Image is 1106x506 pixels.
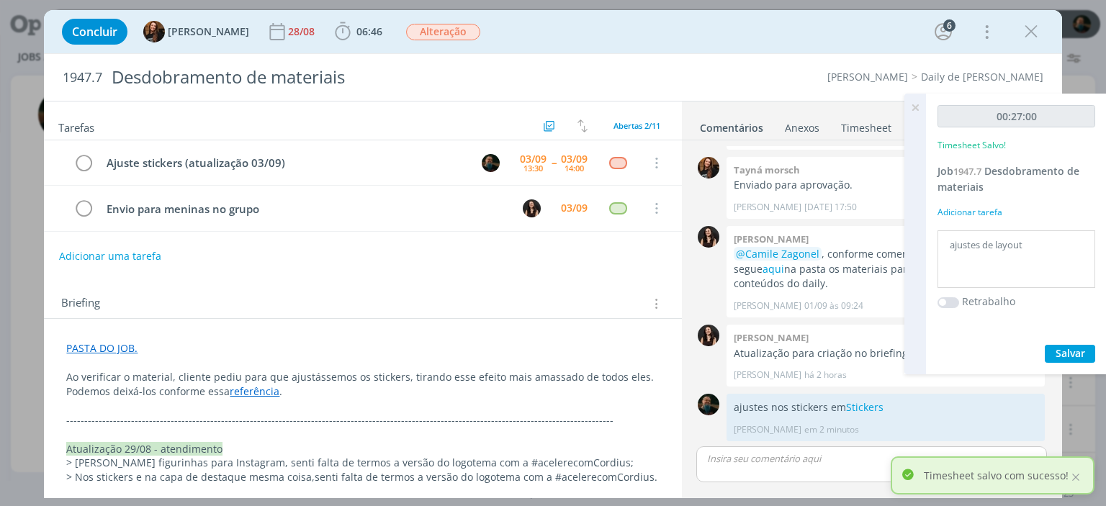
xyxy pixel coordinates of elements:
button: 6 [932,20,955,43]
div: 03/09 [561,203,588,213]
b: Tayná morsch [734,163,800,176]
button: 06:46 [331,20,386,43]
p: [PERSON_NAME] [734,369,801,381]
p: > Nos stickers e na capa de destaque mesma coisa, [66,470,659,484]
div: 28/08 [288,27,318,37]
p: Timesheet salvo com sucesso! [924,468,1069,483]
a: Timesheet [840,114,892,135]
div: Desdobramento de materiais [105,60,629,95]
p: [PERSON_NAME] [734,299,801,312]
p: ajustes nos stickers em [734,400,1038,415]
div: Anexos [785,121,819,135]
div: dialog [44,10,1061,498]
p: Ao verificar o material, cliente pediu para que ajustássemos os stickers, tirando esse efeito mai... [66,370,659,384]
b: [PERSON_NAME] [734,232,809,245]
p: Enviado para aprovação. [734,178,1038,192]
label: Retrabalho [962,294,1015,309]
span: Atualização 29/08 - atendimento [66,442,222,456]
span: 06:46 [356,24,382,38]
div: 03/09 [561,154,588,164]
span: há 2 horas [804,369,847,381]
a: Stickers [846,400,884,414]
div: Envio para meninas no grupo [100,200,509,218]
p: , conforme comentado no Discord, segue na pasta os materiais para serem usados nos conteúdos do d... [734,247,1038,291]
p: > [PERSON_NAME] figurinhas para Instagram, senti falta de termos a versão do logotema com a #acel... [66,456,659,470]
button: Concluir [62,19,127,45]
p: Timesheet Salvo! [938,139,1006,152]
span: Desdobramento de materiais [938,164,1079,194]
span: Briefing [61,294,100,313]
span: 01/09 às 09:24 [804,299,863,312]
span: [PERSON_NAME] [168,27,249,37]
span: Salvar [1056,346,1085,360]
span: [DATE] 17:50 [804,201,857,214]
button: I [521,197,543,219]
img: I [523,199,541,217]
button: Salvar [1045,345,1095,363]
p: Atualização para criação no briefing. [734,346,1038,361]
a: Comentários [699,114,764,135]
span: 1947.7 [63,70,102,86]
img: M [698,394,719,415]
img: T [143,21,165,42]
button: T[PERSON_NAME] [143,21,249,42]
span: -------------------------------------------------------------------------------------------------... [66,413,613,427]
div: Adicionar tarefa [938,206,1095,219]
div: 13:30 [523,164,543,172]
div: Ajuste stickers (atualização 03/09) [100,154,468,172]
span: Concluir [72,26,117,37]
div: 14:00 [565,164,584,172]
span: 1947.7 [953,165,981,178]
span: @Camile Zagonel [736,247,819,261]
button: Alteração [405,23,481,41]
button: Adicionar uma tarefa [58,243,162,269]
img: T [698,157,719,179]
span: Tarefas [58,117,94,135]
img: I [698,226,719,248]
img: M [482,154,500,172]
p: [PERSON_NAME] [734,423,801,436]
span: Alteração [406,24,480,40]
a: Daily de [PERSON_NAME] [921,70,1043,83]
a: PASTA DO JOB. [66,341,138,355]
div: 6 [943,19,956,32]
img: I [698,325,719,346]
a: referência [230,384,279,398]
button: M [480,152,502,173]
div: 03/09 [520,154,547,164]
img: arrow-down-up.svg [577,119,588,132]
a: [PERSON_NAME] [827,70,908,83]
a: aqui [763,262,784,276]
p: Podemos deixá-los conforme essa . [66,384,659,399]
b: [PERSON_NAME] [734,331,809,344]
p: [PERSON_NAME] [734,201,801,214]
span: -- [552,158,556,168]
a: Job1947.7Desdobramento de materiais [938,164,1079,194]
span: Abertas 2/11 [613,120,660,131]
span: em 2 minutos [804,423,859,436]
span: senti falta de termos a versão do logotema com a #acelerecomCordius. [315,470,657,484]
